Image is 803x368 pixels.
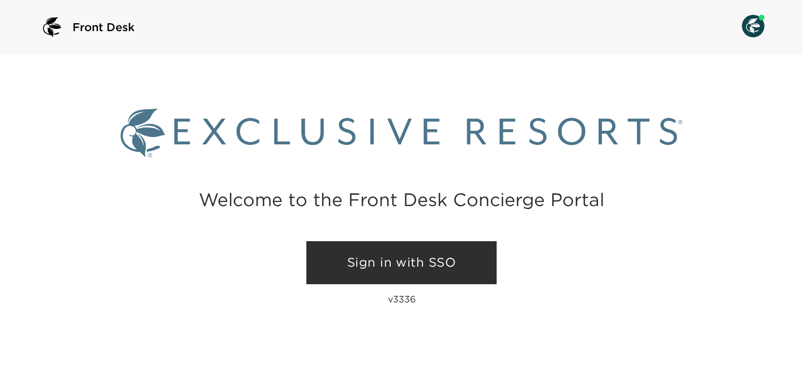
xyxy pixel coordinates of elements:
[72,19,135,35] span: Front Desk
[199,191,604,208] h2: Welcome to the Front Desk Concierge Portal
[39,14,66,41] img: logo
[306,241,497,284] a: Sign in with SSO
[742,15,764,37] img: User
[121,109,683,157] img: Exclusive Resorts logo
[388,293,416,305] p: v3336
